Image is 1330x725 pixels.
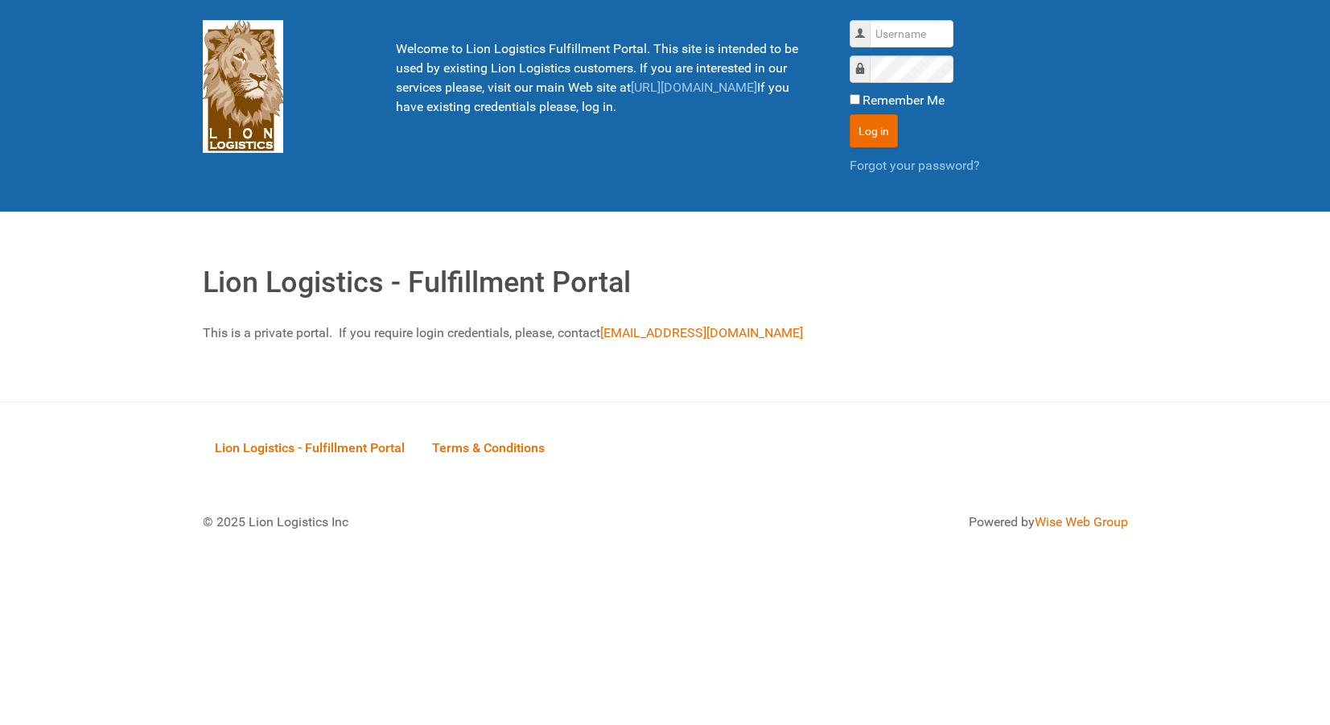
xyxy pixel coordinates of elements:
span: Lion Logistics - Fulfillment Portal [215,440,405,455]
a: Lion Logistics [203,78,283,93]
a: [URL][DOMAIN_NAME] [631,80,757,95]
a: Lion Logistics - Fulfillment Portal [203,422,417,472]
label: Username [866,25,867,26]
button: Log in [850,114,898,148]
img: Lion Logistics [203,20,283,153]
a: Wise Web Group [1035,514,1128,529]
input: Username [870,20,953,47]
h1: Lion Logistics - Fulfillment Portal [203,261,1128,304]
span: Terms & Conditions [432,440,545,455]
div: Powered by [686,513,1128,532]
div: © 2025 Lion Logistics Inc [191,500,657,544]
p: Welcome to Lion Logistics Fulfillment Portal. This site is intended to be used by existing Lion L... [396,39,809,117]
a: Forgot your password? [850,158,980,173]
label: Remember Me [863,91,945,110]
p: This is a private portal. If you require login credentials, please, contact [203,323,1128,343]
a: Terms & Conditions [420,422,557,472]
label: Password [866,60,867,61]
a: [EMAIL_ADDRESS][DOMAIN_NAME] [600,325,803,340]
